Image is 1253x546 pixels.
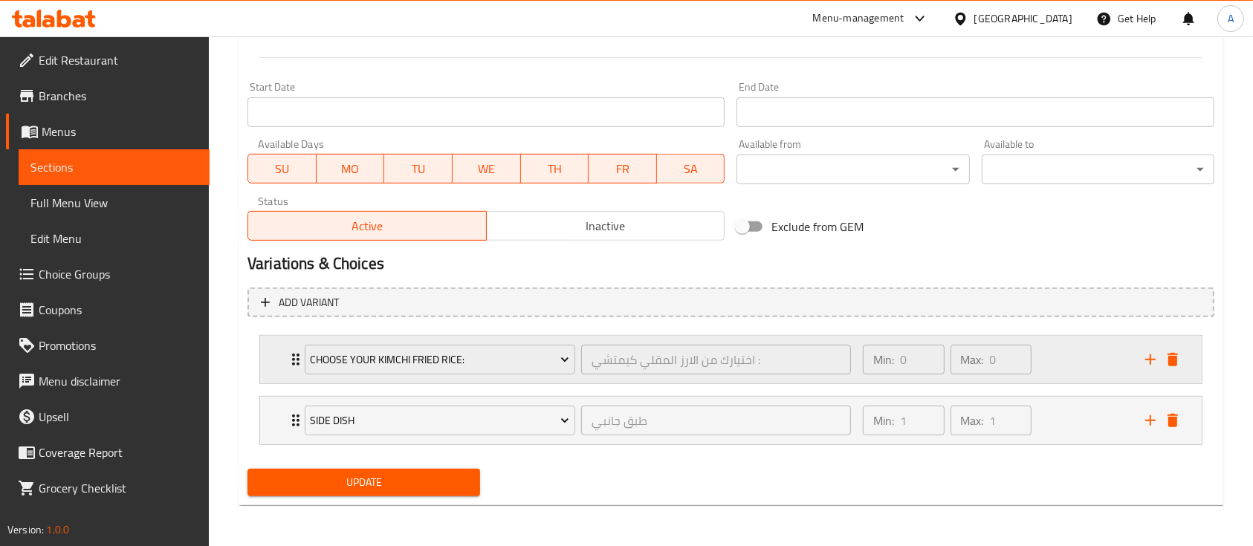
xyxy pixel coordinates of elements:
button: WE [453,154,521,183]
span: Coverage Report [39,443,198,461]
a: Menus [6,114,210,149]
span: SIDE DISH [310,412,569,430]
span: Edit Restaurant [39,51,198,69]
span: Choice Groups [39,265,198,283]
button: delete [1162,348,1184,371]
span: Update [259,473,468,492]
span: A [1228,10,1234,27]
button: SIDE DISH [305,406,575,435]
span: Sections [30,158,198,176]
button: TH [521,154,589,183]
a: Coupons [6,292,210,328]
button: add [1139,409,1162,432]
a: Branches [6,78,210,114]
button: Update [247,469,480,496]
a: Edit Menu [19,221,210,256]
span: SU [254,158,311,180]
a: Choice Groups [6,256,210,292]
span: Edit Menu [30,230,198,247]
span: Upsell [39,408,198,426]
span: Exclude from GEM [771,218,864,235]
a: Upsell [6,399,210,435]
span: Grocery Checklist [39,479,198,497]
li: Expand [247,329,1214,390]
div: Expand [260,336,1202,383]
span: Choose Your Kimchi Fried Rice: [310,351,569,369]
button: Choose Your Kimchi Fried Rice: [305,345,575,374]
span: Branches [39,87,198,105]
span: TH [527,158,583,180]
p: Min: [873,412,894,429]
a: Menu disclaimer [6,363,210,399]
div: ​ [736,155,969,184]
span: Add variant [279,293,339,312]
a: Edit Restaurant [6,42,210,78]
button: add [1139,348,1162,371]
button: Add variant [247,287,1214,318]
span: TU [390,158,447,180]
button: delete [1162,409,1184,432]
span: FR [595,158,651,180]
p: Min: [873,351,894,368]
button: TU [384,154,453,183]
button: SU [247,154,317,183]
button: MO [317,154,385,183]
span: Coupons [39,301,198,319]
button: Active [247,211,487,241]
div: Menu-management [813,10,904,27]
button: SA [657,154,725,183]
div: [GEOGRAPHIC_DATA] [974,10,1072,27]
span: Inactive [493,215,719,237]
span: Promotions [39,337,198,354]
div: ​ [982,155,1214,184]
span: MO [323,158,379,180]
span: SA [663,158,719,180]
a: Promotions [6,328,210,363]
p: Max: [961,412,984,429]
button: FR [589,154,657,183]
h2: Variations & Choices [247,253,1214,275]
span: Full Menu View [30,194,198,212]
span: WE [459,158,515,180]
span: Menu disclaimer [39,372,198,390]
button: Inactive [486,211,725,241]
span: Menus [42,123,198,140]
a: Coverage Report [6,435,210,470]
a: Full Menu View [19,185,210,221]
span: Active [254,215,481,237]
li: Expand [247,390,1214,451]
a: Sections [19,149,210,185]
p: Max: [961,351,984,368]
span: Version: [7,520,44,539]
a: Grocery Checklist [6,470,210,506]
span: 1.0.0 [46,520,69,539]
div: Expand [260,397,1202,444]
